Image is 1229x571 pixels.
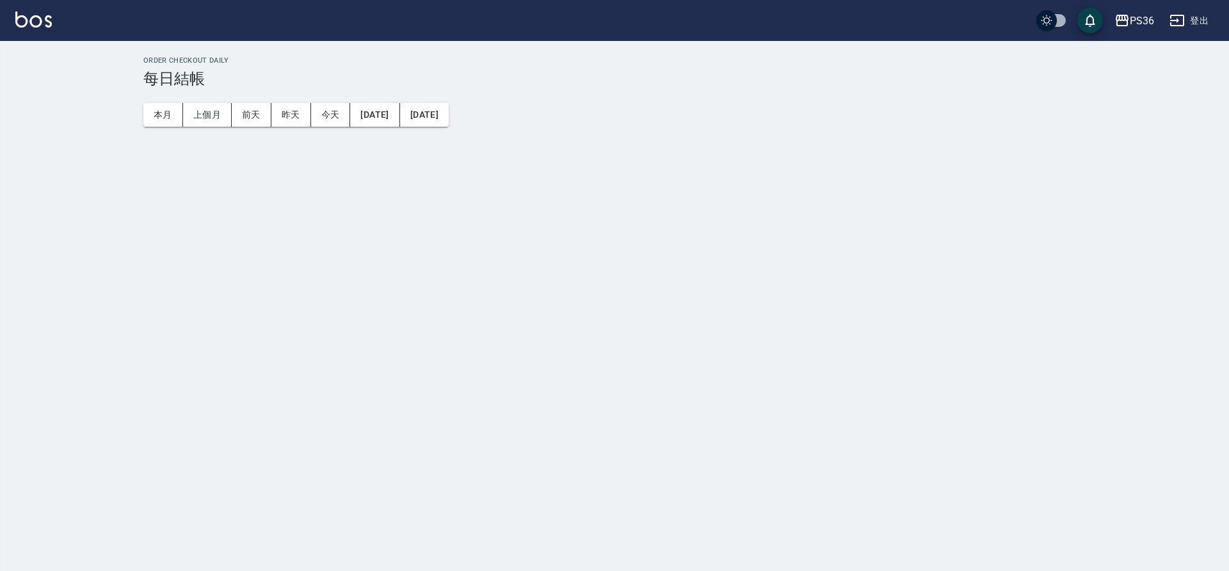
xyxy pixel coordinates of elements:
[1130,13,1154,29] div: PS36
[143,56,1214,65] h2: Order checkout daily
[311,103,351,127] button: 今天
[1109,8,1159,34] button: PS36
[232,103,271,127] button: 前天
[143,70,1214,88] h3: 每日結帳
[400,103,449,127] button: [DATE]
[350,103,399,127] button: [DATE]
[143,103,183,127] button: 本月
[271,103,311,127] button: 昨天
[1164,9,1214,33] button: 登出
[1077,8,1103,33] button: save
[15,12,52,28] img: Logo
[183,103,232,127] button: 上個月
